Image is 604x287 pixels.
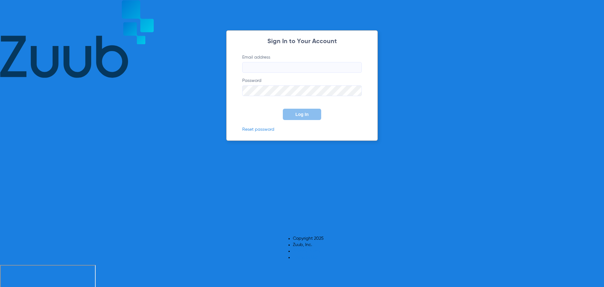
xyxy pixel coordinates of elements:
[242,77,362,96] label: Password
[293,235,324,242] li: Copyright 2025
[242,85,362,96] input: Password
[242,127,274,132] a: Reset password
[242,54,362,73] label: Email address
[293,242,324,248] li: Zuub, Inc.
[295,112,309,117] span: Log In
[242,38,362,45] h2: Sign In to Your Account
[293,255,318,260] a: Terms of Use
[242,62,362,73] input: Email address
[293,249,320,253] a: Privacy Policy
[283,109,321,120] button: Log In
